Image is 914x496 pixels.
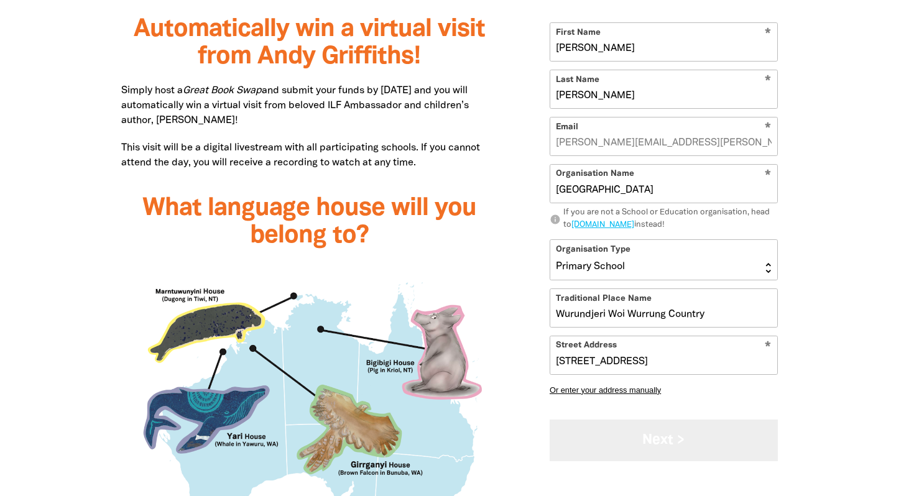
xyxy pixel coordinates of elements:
[183,86,262,95] em: Great Book Swap
[134,18,485,68] span: Automatically win a virtual visit from Andy Griffiths!
[571,221,634,229] a: [DOMAIN_NAME]
[121,83,497,128] p: Simply host a and submit your funds by [DATE] and you will automatically win a virtual visit from...
[121,140,497,170] p: This visit will be a digital livestream with all participating schools. If you cannot attend the ...
[550,214,561,225] i: info
[563,207,778,231] div: If you are not a School or Education organisation, head to instead!
[142,197,476,247] span: What language house will you belong to?
[550,420,778,461] button: Next >
[550,385,778,395] button: Or enter your address manually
